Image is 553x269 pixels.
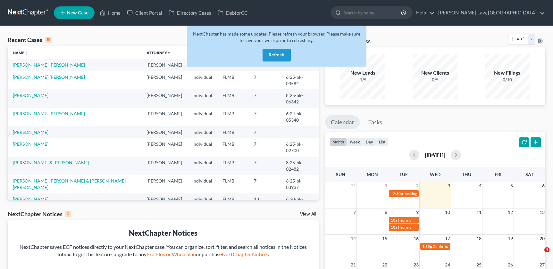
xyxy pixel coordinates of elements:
[444,235,451,242] span: 17
[363,115,388,129] a: Tasks
[281,138,319,156] td: 6:25-bk-02700
[485,77,530,83] div: 0/10
[413,77,457,83] div: 0/5
[367,172,378,177] span: Mon
[13,74,85,80] a: [PERSON_NAME] [PERSON_NAME]
[381,235,388,242] span: 15
[507,235,514,242] span: 19
[167,51,171,55] i: unfold_more
[13,243,314,258] div: NextChapter saves ECF notices directly to your NextChapter case. You can organize, sort, filter, ...
[217,193,249,212] td: FLMB
[217,126,249,138] td: FLMB
[141,175,187,193] td: [PERSON_NAME]
[249,89,281,108] td: 7
[384,182,388,190] span: 1
[485,69,530,77] div: New Filings
[336,172,345,177] span: Sun
[187,89,217,108] td: Individual
[281,71,319,89] td: 6:25-bk-03584
[433,244,470,249] span: Confirmation Hearing
[45,37,52,43] div: 15
[444,261,451,269] span: 24
[347,137,363,146] button: week
[281,89,319,108] td: 8:25-bk-06342
[249,108,281,126] td: 7
[539,261,545,269] span: 27
[325,115,360,129] a: Calendar
[147,50,171,55] a: Attorneyunfold_more
[217,71,249,89] td: FLMB
[510,182,514,190] span: 5
[391,218,397,223] span: 10a
[13,178,126,190] a: [PERSON_NAME] [PERSON_NAME] & [PERSON_NAME] [PERSON_NAME]
[384,208,388,216] span: 8
[544,247,549,252] span: 4
[539,235,545,242] span: 20
[381,261,388,269] span: 22
[187,108,217,126] td: Individual
[343,7,402,19] input: Search by name...
[13,196,48,202] a: [PERSON_NAME]
[415,182,419,190] span: 2
[249,138,281,156] td: 7
[249,157,281,175] td: 7
[539,208,545,216] span: 13
[141,108,187,126] td: [PERSON_NAME]
[13,62,85,68] a: [PERSON_NAME] [PERSON_NAME]
[193,31,360,43] span: NextChapter has made some updates. Please refresh your browser. Please make sure to save your wor...
[249,126,281,138] td: 7
[476,208,482,216] span: 11
[65,211,71,217] div: 0
[398,218,411,223] span: Hearing
[214,7,251,19] a: DebtorCC
[422,244,432,249] span: 1:35p
[444,208,451,216] span: 10
[281,157,319,175] td: 8:25-bk-02482
[187,157,217,175] td: Individual
[141,126,187,138] td: [PERSON_NAME]
[281,193,319,212] td: 6:20-bk-05138
[165,7,214,19] a: Directory Cases
[462,172,471,177] span: Thu
[398,225,411,230] span: Hearing
[495,172,501,177] span: Fri
[391,225,397,230] span: 10a
[124,7,165,19] a: Client Portal
[147,251,196,257] a: Pro Plus or Whoa plan
[376,137,388,146] button: list
[13,141,48,147] a: [PERSON_NAME]
[447,182,451,190] span: 3
[13,129,48,135] a: [PERSON_NAME]
[399,172,408,177] span: Tue
[96,7,124,19] a: Home
[350,182,356,190] span: 31
[363,137,376,146] button: day
[507,208,514,216] span: 12
[187,126,217,138] td: Individual
[478,182,482,190] span: 4
[476,261,482,269] span: 25
[8,210,71,218] div: NextChapter Notices
[141,138,187,156] td: [PERSON_NAME]
[281,108,319,126] td: 6:24-bk-05340
[141,157,187,175] td: [PERSON_NAME]
[263,49,291,61] button: Refresh
[350,235,356,242] span: 14
[430,172,440,177] span: Wed
[217,89,249,108] td: FLMB
[413,261,419,269] span: 23
[391,191,403,196] span: 12:30p
[249,71,281,89] td: 7
[249,175,281,193] td: 7
[507,261,514,269] span: 26
[141,59,187,71] td: [PERSON_NAME]
[330,137,347,146] button: month
[281,175,319,193] td: 6:25-bk-03937
[300,212,316,216] a: View All
[353,208,356,216] span: 7
[541,182,545,190] span: 6
[222,251,269,257] a: NextChapter Notices
[404,191,437,196] span: meeting of creditors
[415,208,419,216] span: 9
[340,77,385,83] div: 1/5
